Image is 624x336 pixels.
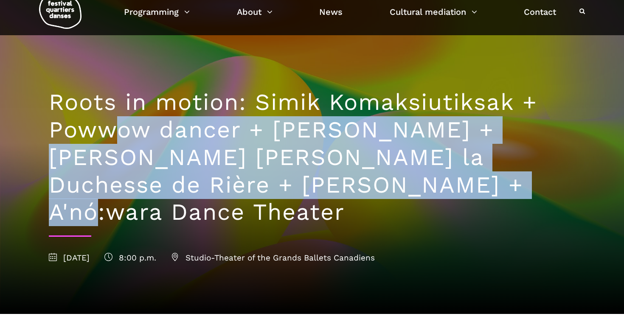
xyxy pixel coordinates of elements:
[237,7,261,17] font: About
[124,7,179,17] font: Programming
[237,5,273,19] a: About
[524,5,556,19] a: Contact
[390,5,477,19] a: Cultural mediation
[524,7,556,17] font: Contact
[186,253,375,263] font: Studio-Theater of the Grands Ballets Canadiens
[119,253,156,263] font: 8:00 p.m.
[124,5,190,19] a: Programming
[63,253,90,263] font: [DATE]
[319,7,343,17] font: News
[390,7,466,17] font: Cultural mediation
[319,5,343,19] a: News
[49,89,537,225] font: Roots in motion: Simik Komaksiutiksak + Powwow dancer + [PERSON_NAME] + [PERSON_NAME] [PERSON_NAM...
